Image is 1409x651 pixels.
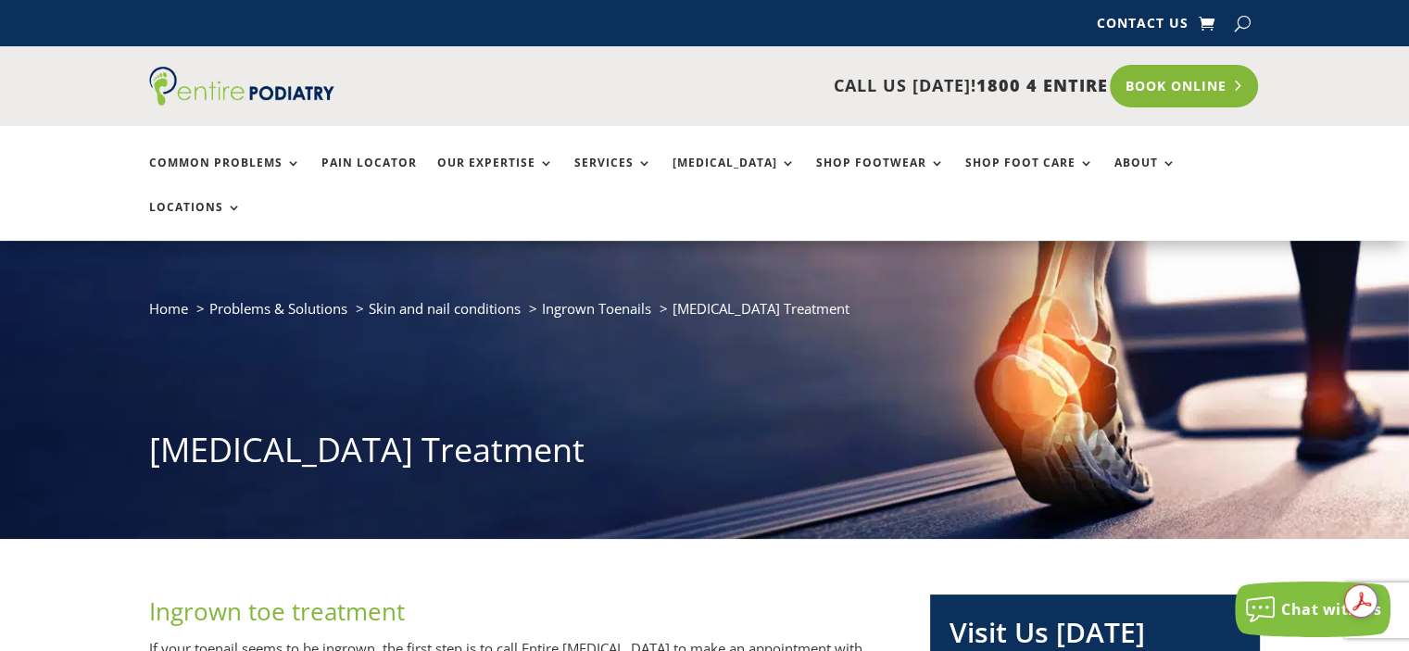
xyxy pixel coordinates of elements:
a: Our Expertise [437,156,554,196]
a: Entire Podiatry [149,91,334,109]
a: [MEDICAL_DATA] [673,156,796,196]
h1: [MEDICAL_DATA] Treatment [149,427,1261,482]
a: Services [574,156,652,196]
a: Ingrown Toenails [542,299,651,318]
a: Common Problems [149,156,301,196]
span: Chat with us [1281,599,1381,620]
span: 1800 4 ENTIRE [976,74,1108,96]
a: Home [149,299,188,318]
span: Ingrown toe treatment [149,595,405,628]
a: Contact Us [1096,17,1188,37]
a: Skin and nail conditions [369,299,521,318]
a: Book Online [1110,65,1259,107]
a: Shop Footwear [816,156,945,196]
span: [MEDICAL_DATA] Treatment [673,299,849,318]
a: Problems & Solutions [209,299,347,318]
a: About [1114,156,1176,196]
p: CALL US [DATE]! [406,74,1108,98]
a: Pain Locator [321,156,417,196]
button: Chat with us [1235,582,1390,637]
img: logo (1) [149,67,334,106]
a: Locations [149,201,242,241]
a: Shop Foot Care [965,156,1094,196]
nav: breadcrumb [149,296,1261,334]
